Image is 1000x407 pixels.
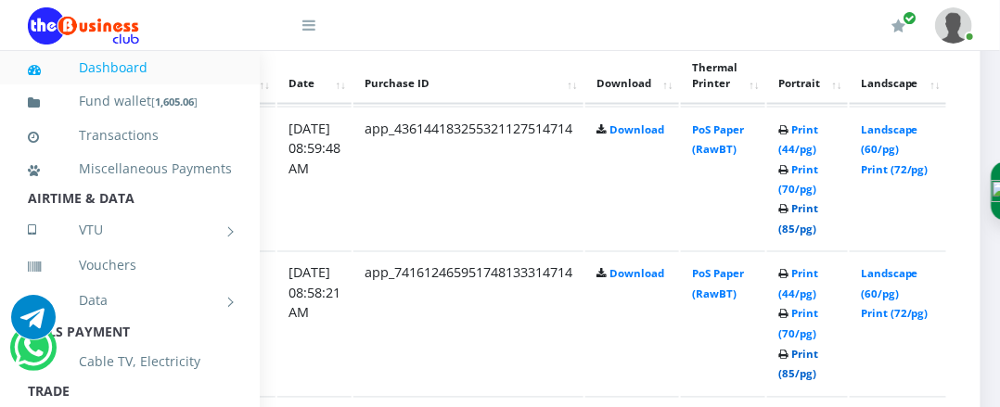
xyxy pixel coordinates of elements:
[778,162,818,197] a: Print (70/pg)
[861,162,929,176] a: Print (72/pg)
[155,95,194,108] b: 1,605.06
[850,47,946,105] th: Landscape: activate to sort column ascending
[609,122,664,136] a: Download
[277,107,352,250] td: [DATE] 08:59:48 AM
[861,122,918,157] a: Landscape (60/pg)
[609,267,664,281] a: Download
[681,47,765,105] th: Thermal Printer: activate to sort column ascending
[778,122,818,157] a: Print (44/pg)
[151,95,198,108] small: [ ]
[692,267,744,301] a: PoS Paper (RawBT)
[28,114,232,157] a: Transactions
[692,122,744,157] a: PoS Paper (RawBT)
[778,202,818,236] a: Print (85/pg)
[14,339,52,370] a: Chat for support
[861,307,929,321] a: Print (72/pg)
[277,47,352,105] th: Date: activate to sort column ascending
[11,309,56,339] a: Chat for support
[903,11,917,25] span: Renew/Upgrade Subscription
[767,47,848,105] th: Portrait: activate to sort column ascending
[28,7,139,45] img: Logo
[28,147,232,190] a: Miscellaneous Payments
[28,80,232,123] a: Fund wallet[1,605.06]
[935,7,972,44] img: User
[585,47,679,105] th: Download: activate to sort column ascending
[28,340,232,383] a: Cable TV, Electricity
[891,19,905,33] i: Renew/Upgrade Subscription
[28,277,232,324] a: Data
[353,107,583,250] td: app_436144183255321127514714
[277,251,352,395] td: [DATE] 08:58:21 AM
[778,348,818,382] a: Print (85/pg)
[28,207,232,253] a: VTU
[778,307,818,341] a: Print (70/pg)
[28,46,232,89] a: Dashboard
[861,267,918,301] a: Landscape (60/pg)
[778,267,818,301] a: Print (44/pg)
[353,251,583,395] td: app_741612465951748133314714
[28,244,232,286] a: Vouchers
[353,47,583,105] th: Purchase ID: activate to sort column ascending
